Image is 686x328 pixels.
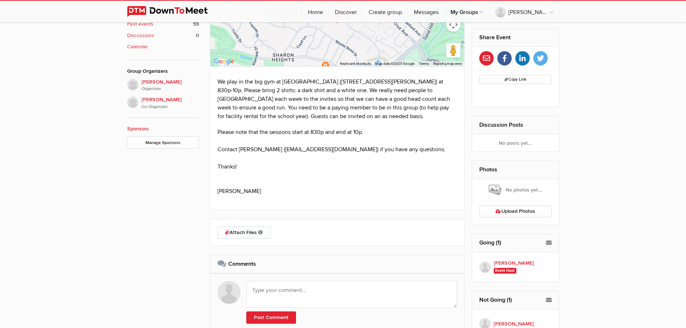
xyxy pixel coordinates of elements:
[494,259,534,267] b: [PERSON_NAME]
[218,77,457,121] p: We play in the big gym at [GEOGRAPHIC_DATA] ([STREET_ADDRESS][PERSON_NAME]) at 830p-10p. Please b...
[479,205,552,217] a: Upload Photos
[127,126,149,132] a: Sponsors
[127,20,153,28] b: Past events
[494,320,534,328] b: [PERSON_NAME]
[196,32,199,40] span: 0
[127,20,199,28] a: Past events 59
[127,6,219,17] img: DownToMeet
[127,43,148,51] b: Calendar
[446,17,461,32] button: Map camera controls
[479,166,497,173] a: Photos
[142,86,199,92] i: Organizer
[218,128,457,171] p: Please note that the sessions start at 830p and end at 10p. Contact [PERSON_NAME] ([EMAIL_ADDRESS...
[419,62,429,66] a: Terms (opens in new tab)
[408,1,444,22] a: Messages
[127,136,199,149] a: Manage Sponsors
[127,32,199,40] a: Discussions 0
[127,43,199,51] a: Calendar
[127,92,199,110] a: [PERSON_NAME]Co-Organizer
[445,1,489,22] a: My Groups
[246,311,296,324] button: Post Comment
[489,184,542,196] span: No photos yet...
[375,62,414,66] span: Map data ©2025 Google
[142,104,199,110] i: Co-Organizer
[479,259,552,275] a: [PERSON_NAME] Event Host
[218,255,457,273] h2: Comments
[479,291,552,309] h2: Not Going (1)
[127,79,139,90] img: H Lee hoops
[127,32,154,40] b: Discussions
[479,75,552,84] button: Copy Link
[142,78,199,93] span: [PERSON_NAME]
[479,29,552,46] h2: Share Event
[433,62,462,66] a: Report a map error
[446,43,461,58] button: Drag Pegman onto the map to open Street View
[212,57,236,66] img: Google
[218,226,271,239] a: Attach Files
[479,261,491,273] img: H Lee hoops
[489,1,559,22] a: [PERSON_NAME]
[218,178,457,196] p: [PERSON_NAME]
[212,57,236,66] a: Open this area in Google Maps (opens a new window)
[505,77,526,82] span: Copy Link
[472,134,559,152] div: No posts yet...
[340,61,371,66] button: Keyboard shortcuts
[479,121,523,129] a: Discussion Posts
[127,96,139,108] img: Derek
[127,79,199,93] a: [PERSON_NAME]Organizer
[142,96,199,110] span: [PERSON_NAME]
[363,1,408,22] a: Create group
[193,20,199,28] span: 59
[302,1,329,22] a: Home
[479,234,552,251] h2: Going (1)
[329,1,363,22] a: Discover
[494,268,516,274] span: Event Host
[127,67,199,75] div: Group Organizers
